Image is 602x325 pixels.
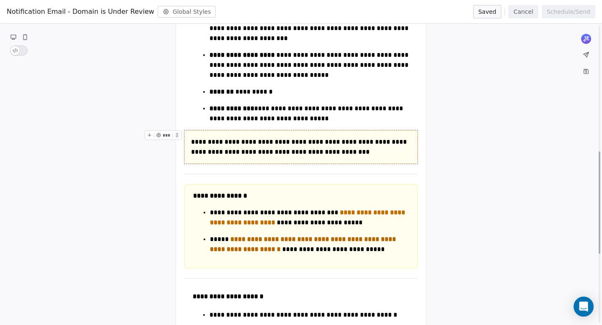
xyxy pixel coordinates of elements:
span: Notification Email - Domain is Under Review [7,7,154,17]
div: Open Intercom Messenger [574,297,594,317]
button: Global Styles [158,6,216,18]
button: Saved [473,5,501,18]
button: Schedule/Send [542,5,595,18]
button: Cancel [508,5,538,18]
